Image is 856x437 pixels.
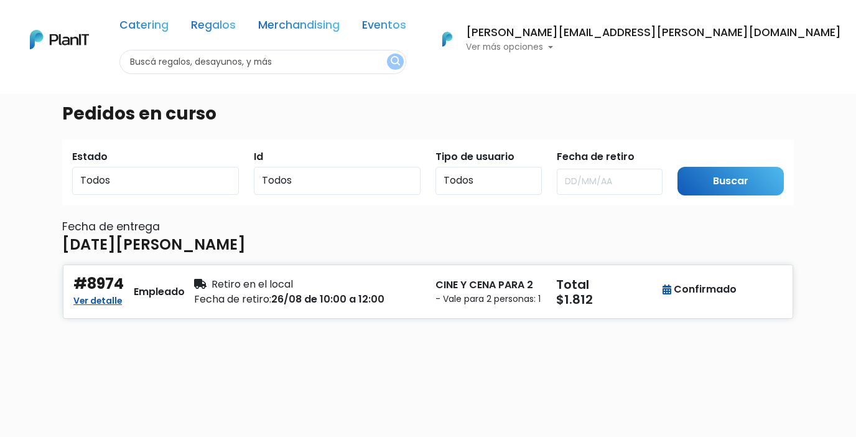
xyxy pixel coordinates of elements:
h4: #8974 [73,275,124,293]
a: Merchandising [258,20,340,35]
h6: [PERSON_NAME][EMAIL_ADDRESS][PERSON_NAME][DOMAIN_NAME] [466,27,841,39]
h6: Fecha de entrega [62,220,794,233]
button: #8974 Ver detalle Empleado Retiro en el local Fecha de retiro:26/08 de 10:00 a 12:00 CINE Y CENA ... [62,264,794,319]
img: search_button-432b6d5273f82d61273b3651a40e1bd1b912527efae98b1b7a1b2c0702e16a8d.svg [391,56,400,68]
label: Submit [677,149,714,164]
input: Buscar [677,167,784,196]
span: Fecha de retiro: [194,292,271,306]
img: PlanIt Logo [30,30,89,49]
div: Confirmado [663,282,737,297]
small: - Vale para 2 personas: 1 [435,293,541,306]
button: PlanIt Logo [PERSON_NAME][EMAIL_ADDRESS][PERSON_NAME][DOMAIN_NAME] Ver más opciones [426,23,841,55]
input: DD/MM/AA [557,169,663,195]
p: CINE Y CENA PARA 2 [435,278,541,293]
div: Empleado [134,284,185,299]
label: Id [254,149,263,164]
h4: [DATE][PERSON_NAME] [62,236,246,254]
span: Retiro en el local [212,277,293,291]
a: Ver detalle [73,292,122,307]
div: 26/08 de 10:00 a 12:00 [194,292,421,307]
a: Regalos [191,20,236,35]
label: Tipo de usuario [435,149,514,164]
a: Eventos [362,20,406,35]
h5: Total [556,277,659,292]
p: Ver más opciones [466,43,841,52]
input: Buscá regalos, desayunos, y más [119,50,406,74]
img: PlanIt Logo [434,26,461,53]
h5: $1.812 [556,292,662,307]
label: Estado [72,149,108,164]
h3: Pedidos en curso [62,103,216,125]
label: Fecha de retiro [557,149,635,164]
a: Catering [119,20,169,35]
